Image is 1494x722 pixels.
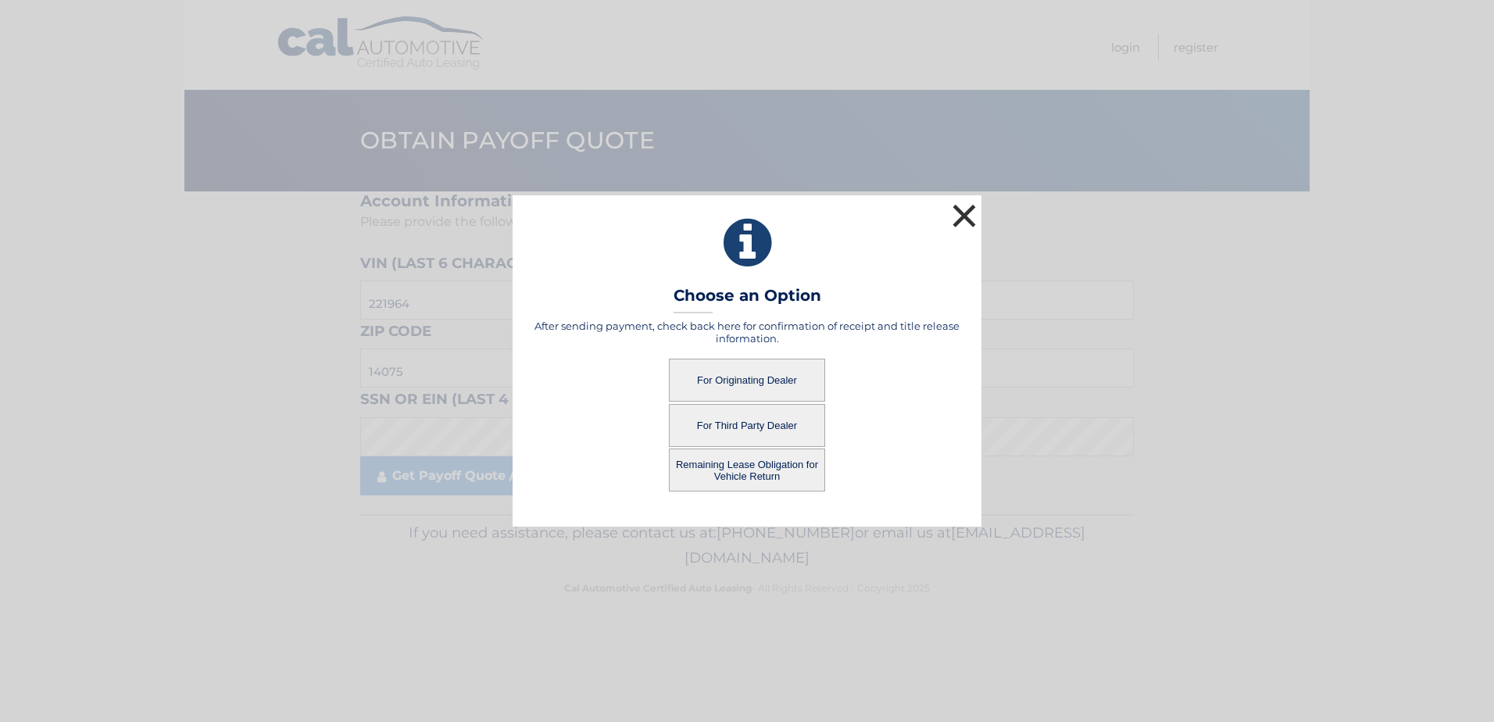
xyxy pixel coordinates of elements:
button: × [949,200,980,231]
button: For Third Party Dealer [669,404,825,447]
h5: After sending payment, check back here for confirmation of receipt and title release information. [532,320,962,345]
button: For Originating Dealer [669,359,825,402]
button: Remaining Lease Obligation for Vehicle Return [669,449,825,491]
h3: Choose an Option [674,286,821,313]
